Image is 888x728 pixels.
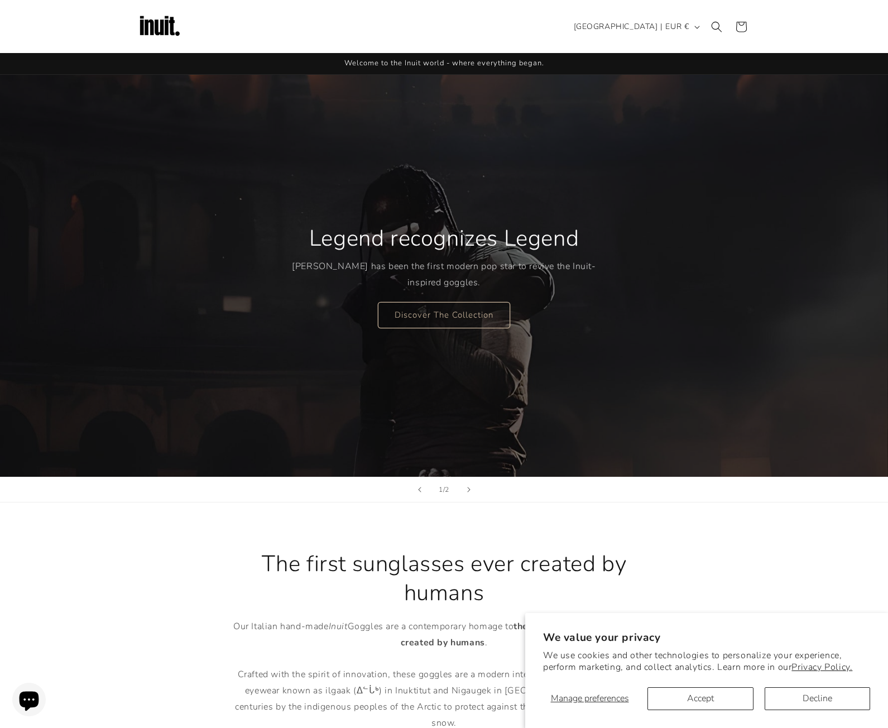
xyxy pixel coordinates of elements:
[567,16,704,37] button: [GEOGRAPHIC_DATA] | EUR €
[439,484,443,495] span: 1
[445,484,449,495] span: 2
[513,620,633,633] strong: the first pair of sunglasses
[9,683,49,719] inbox-online-store-chat: Shopify online store chat
[647,687,753,710] button: Accept
[137,53,751,74] div: Announcement
[443,484,445,495] span: /
[344,58,544,68] span: Welcome to the Inuit world - where everything began.
[551,692,629,705] span: Manage preferences
[704,15,729,39] summary: Search
[329,620,348,633] em: Inuit
[543,687,636,710] button: Manage preferences
[457,477,481,502] button: Next slide
[765,687,870,710] button: Decline
[543,650,870,673] p: We use cookies and other technologies to personalize your experience, perform marketing, and coll...
[543,631,870,645] h2: We value your privacy
[574,21,689,32] span: [GEOGRAPHIC_DATA] | EUR €
[137,4,182,49] img: Inuit Logo
[292,258,596,291] p: [PERSON_NAME] has been the first modern pop star to revive the Inuit-inspired goggles.
[227,549,662,607] h2: The first sunglasses ever created by humans
[791,661,852,673] a: Privacy Policy.
[309,224,579,253] h2: Legend recognizes Legend
[401,620,655,649] strong: ever created by humans
[407,477,432,502] button: Previous slide
[378,301,510,328] a: Discover The Collection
